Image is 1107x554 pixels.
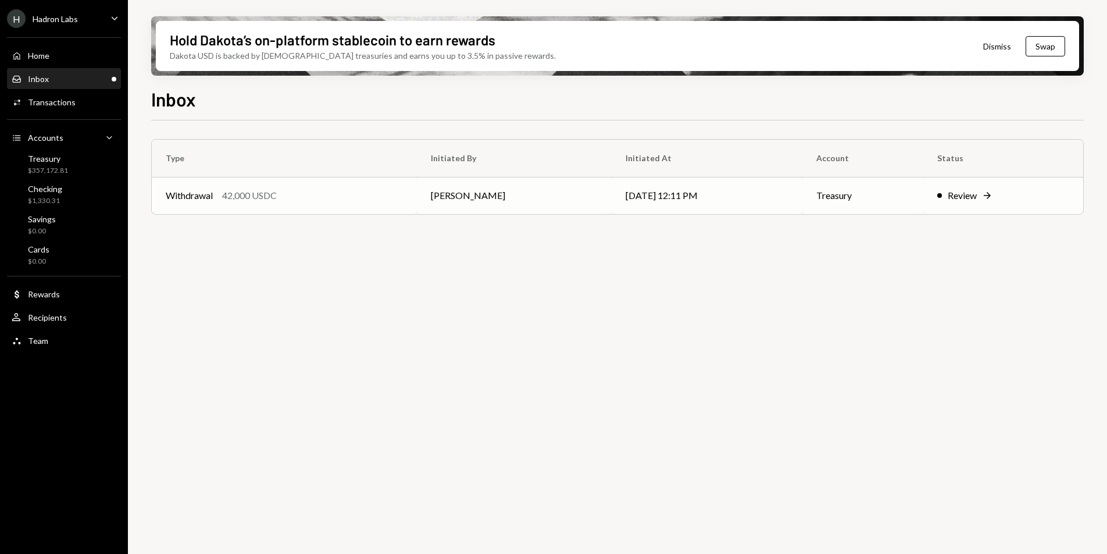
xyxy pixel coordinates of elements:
div: Hold Dakota’s on-platform stablecoin to earn rewards [170,30,495,49]
div: Review [948,189,977,203]
td: [DATE] 12:11 PM [612,177,802,214]
div: Home [28,51,49,61]
div: Transactions [28,97,76,107]
a: Team [7,330,121,351]
a: Cards$0.00 [7,241,121,269]
th: Account [802,140,923,177]
div: $0.00 [28,257,49,267]
a: Transactions [7,91,121,112]
div: Hadron Labs [33,14,78,24]
div: $357,172.81 [28,166,68,176]
div: 42,000 USDC [222,189,277,203]
div: Dakota USD is backed by [DEMOGRAPHIC_DATA] treasuries and earns you up to 3.5% in passive rewards. [170,49,556,62]
div: Recipients [28,312,67,322]
div: H [7,9,26,28]
button: Swap [1026,36,1065,56]
th: Initiated By [417,140,612,177]
div: Treasury [28,154,68,164]
div: Accounts [28,133,63,143]
a: Checking$1,330.31 [7,180,121,208]
button: Dismiss [969,33,1026,60]
th: Initiated At [612,140,802,177]
div: Withdrawal [166,189,213,203]
td: Treasury [802,177,923,214]
a: Inbox [7,68,121,89]
div: Checking [28,184,62,194]
h1: Inbox [151,87,196,111]
a: Home [7,45,121,66]
div: $0.00 [28,226,56,236]
td: [PERSON_NAME] [417,177,612,214]
a: Accounts [7,127,121,148]
a: Treasury$357,172.81 [7,150,121,178]
th: Status [923,140,1083,177]
div: Savings [28,214,56,224]
div: Inbox [28,74,49,84]
a: Savings$0.00 [7,211,121,239]
th: Type [152,140,417,177]
div: $1,330.31 [28,196,62,206]
div: Team [28,336,48,346]
a: Recipients [7,307,121,328]
div: Cards [28,244,49,254]
div: Rewards [28,289,60,299]
a: Rewards [7,283,121,304]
